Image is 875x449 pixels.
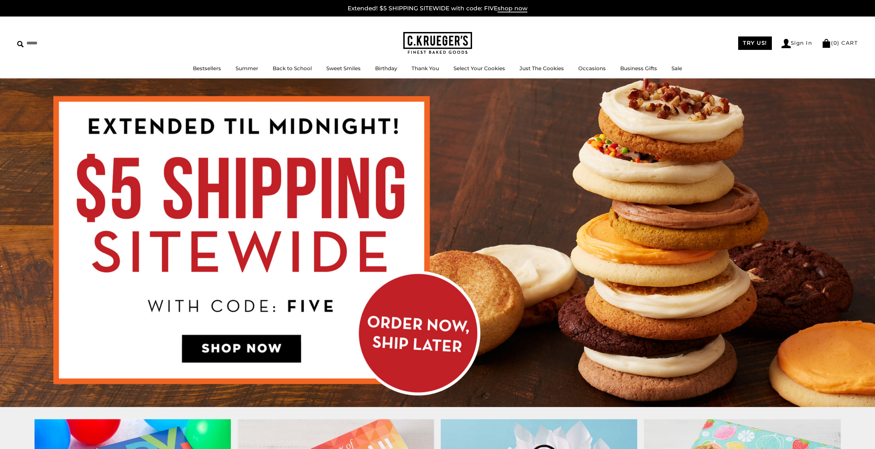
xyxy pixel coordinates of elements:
[671,65,682,72] a: Sale
[273,65,312,72] a: Back to School
[781,39,812,48] a: Sign In
[375,65,397,72] a: Birthday
[822,39,831,48] img: Bag
[412,65,439,72] a: Thank You
[193,65,221,72] a: Bestsellers
[781,39,791,48] img: Account
[403,32,472,54] img: C.KRUEGER'S
[326,65,361,72] a: Sweet Smiles
[348,5,527,12] a: Extended! $5 SHIPPING SITEWIDE with code: FIVEshop now
[497,5,527,12] span: shop now
[519,65,564,72] a: Just The Cookies
[833,40,838,46] span: 0
[578,65,606,72] a: Occasions
[17,41,24,47] img: Search
[738,36,772,50] a: TRY US!
[822,40,858,46] a: (0) CART
[620,65,657,72] a: Business Gifts
[236,65,258,72] a: Summer
[453,65,505,72] a: Select Your Cookies
[17,38,99,49] input: Search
